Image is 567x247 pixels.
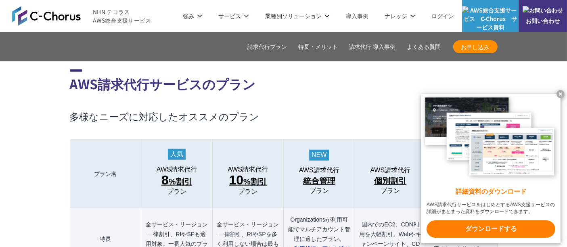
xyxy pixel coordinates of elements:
[427,201,555,215] x-t: AWS請求代行サービスをはじめとするAWS支援サービスの詳細がまとまった資料をダウンロードできます。
[70,69,498,93] h2: AWS請求代行サービスのプラン
[167,188,186,195] span: プラン
[298,43,338,51] a: 特長・メリット
[218,12,249,20] p: サービス
[303,174,335,187] span: 統合管理
[427,220,555,238] x-t: ダウンロードする
[310,187,329,195] span: プラン
[229,174,267,188] span: %割引
[183,12,202,20] p: 強み
[70,140,141,208] th: プラン名
[453,40,498,53] a: お申し込み
[229,173,244,187] span: 10
[161,173,169,187] span: 8
[519,17,567,25] span: お問い合わせ
[462,6,519,31] img: AWS総合支援サービス C-Chorus サービス資料
[288,167,350,195] a: AWS請求代行 統合管理プラン
[431,12,454,20] a: ログイン
[385,12,415,20] p: ナレッジ
[93,8,151,25] span: NHN テコラス AWS総合支援サービス
[217,166,279,195] a: AWS請求代行 10%割引プラン
[427,187,555,197] x-t: 詳細資料のダウンロード
[157,166,197,173] span: AWS請求代行
[346,12,368,20] a: 導入事例
[247,43,287,51] a: 請求代行プラン
[265,12,330,20] p: 業種別ソリューション
[299,167,339,174] span: AWS請求代行
[407,43,441,51] a: よくある質問
[228,166,268,173] span: AWS請求代行
[12,6,81,25] img: AWS総合支援サービス C-Chorus
[370,167,410,174] span: AWS請求代行
[161,174,192,188] span: %割引
[421,94,561,243] a: 詳細資料のダウンロード AWS請求代行サービスをはじめとするAWS支援サービスの詳細がまとまった資料をダウンロードできます。 ダウンロードする
[381,187,400,195] span: プラン
[145,166,208,195] a: AWS請求代行 8%割引 プラン
[523,6,563,15] img: お問い合わせ
[359,167,422,195] a: AWS請求代行 個別割引プラン
[453,43,498,51] span: お申し込み
[12,6,151,25] a: AWS総合支援サービス C-Chorus NHN テコラスAWS総合支援サービス
[70,109,498,123] h3: 多様なニーズに対応したオススメのプラン
[349,43,396,51] a: 請求代行 導入事例
[238,188,257,195] span: プラン
[374,174,406,187] span: 個別割引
